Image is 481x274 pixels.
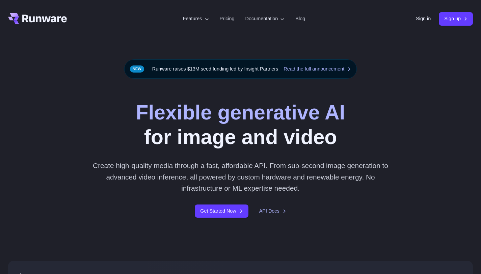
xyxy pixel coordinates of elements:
a: Blog [295,15,305,23]
h1: for image and video [136,100,345,149]
a: Read the full announcement [284,65,351,73]
label: Features [183,15,209,23]
a: Go to / [8,13,67,24]
a: Get Started Now [195,204,248,218]
p: Create high-quality media through a fast, affordable API. From sub-second image generation to adv... [92,160,389,194]
div: Runware raises $13M seed funding led by Insight Partners [124,59,357,79]
a: API Docs [259,207,286,215]
strong: Flexible generative AI [136,101,345,124]
label: Documentation [245,15,285,23]
a: Sign in [416,15,431,23]
a: Pricing [220,15,235,23]
a: Sign up [439,12,473,25]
